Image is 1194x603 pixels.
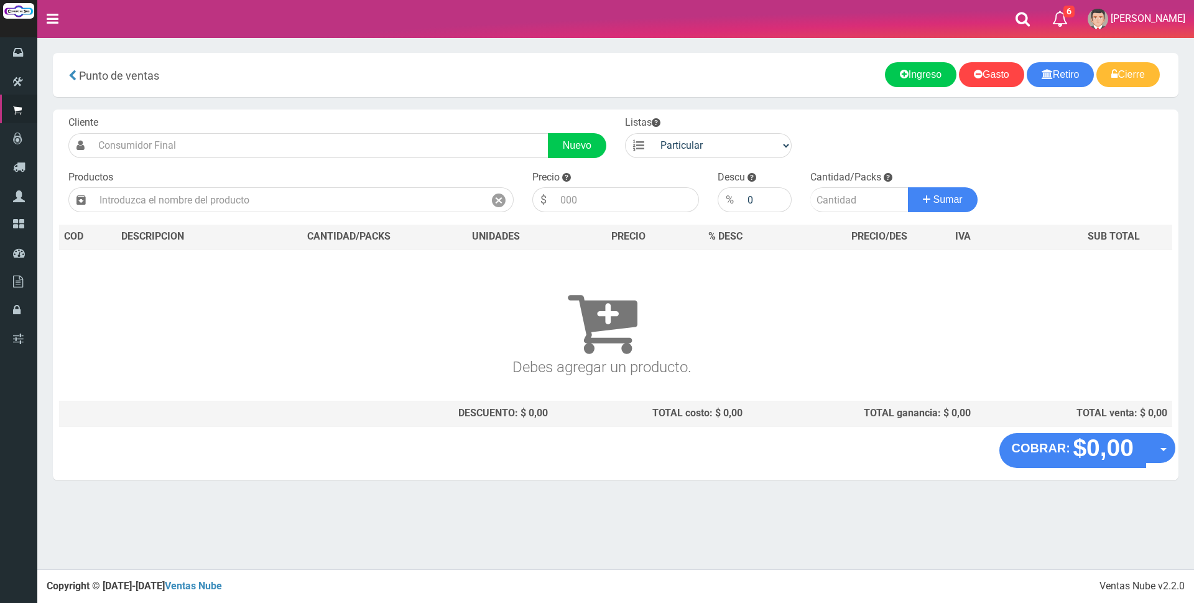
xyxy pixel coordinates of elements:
th: CANTIDAD/PACKS [258,225,440,250]
div: $ [532,187,554,212]
span: PRECIO/DES [851,230,907,242]
div: TOTAL venta: $ 0,00 [981,406,1167,421]
strong: $0,00 [1073,434,1134,461]
img: User Image [1088,9,1108,29]
span: SUB TOTAL [1088,230,1140,244]
a: Ventas Nube [165,580,222,592]
span: CRIPCION [139,230,184,242]
label: Precio [532,171,560,185]
span: % DESC [708,230,743,242]
strong: COBRAR: [1012,441,1070,455]
div: Ventas Nube v2.2.0 [1099,579,1185,594]
input: 000 [741,187,792,212]
input: Consumidor Final [92,133,548,158]
a: Gasto [959,62,1024,87]
input: 000 [554,187,699,212]
span: PRECIO [611,230,646,244]
span: Punto de ventas [79,69,159,82]
h3: Debes agregar un producto. [64,268,1140,375]
th: DES [116,225,258,250]
div: TOTAL ganancia: $ 0,00 [752,406,971,421]
label: Productos [68,171,113,185]
div: DESCUENTO: $ 0,00 [263,406,548,421]
span: 6 [1063,6,1075,17]
button: COBRAR: $0,00 [999,433,1147,468]
label: Listas [625,116,660,130]
label: Descu [718,171,745,185]
img: Logo grande [3,3,34,19]
span: Sumar [933,194,963,205]
label: Cliente [68,116,98,130]
input: Introduzca el nombre del producto [93,187,484,212]
div: TOTAL costo: $ 0,00 [558,406,743,421]
a: Retiro [1027,62,1094,87]
span: IVA [955,230,971,242]
strong: Copyright © [DATE]-[DATE] [47,580,222,592]
th: UNIDADES [440,225,552,250]
span: [PERSON_NAME] [1111,12,1185,24]
label: Cantidad/Packs [810,171,881,185]
a: Nuevo [548,133,606,158]
a: Ingreso [885,62,956,87]
th: COD [59,225,116,250]
input: Cantidad [810,187,909,212]
a: Cierre [1096,62,1160,87]
button: Sumar [908,187,978,212]
div: % [718,187,741,212]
